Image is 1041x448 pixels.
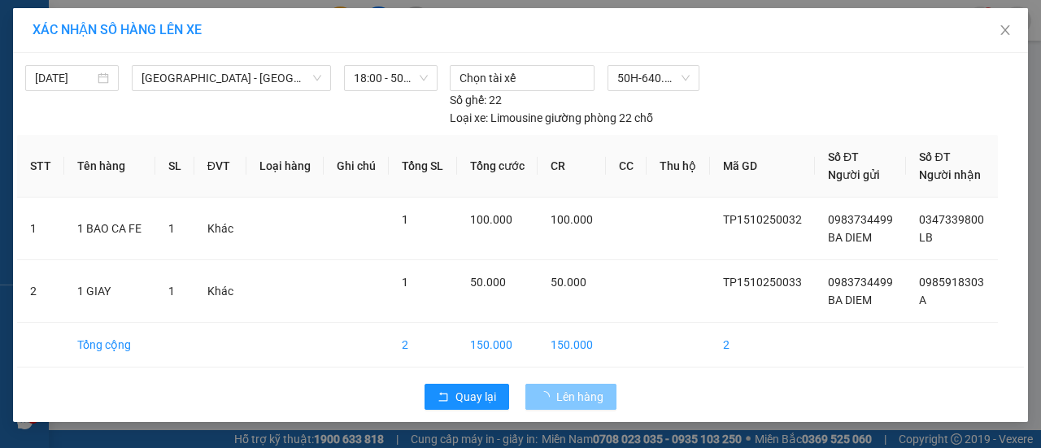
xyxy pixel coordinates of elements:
[470,213,512,226] span: 100.000
[828,294,872,307] span: BA DIEM
[389,323,456,368] td: 2
[64,198,155,260] td: 1 BAO CA FE
[723,276,802,289] span: TP1510250033
[455,388,496,406] span: Quay lại
[17,198,64,260] td: 1
[450,91,486,109] span: Số ghế:
[828,276,893,289] span: 0983734499
[919,231,933,244] span: LB
[168,285,175,298] span: 1
[246,135,324,198] th: Loại hàng
[538,323,606,368] td: 150.000
[194,135,246,198] th: ĐVT
[617,66,690,90] span: 50H-640.54
[828,168,880,181] span: Người gửi
[647,135,709,198] th: Thu hộ
[33,22,202,37] span: XÁC NHẬN SỐ HÀNG LÊN XE
[919,150,950,163] span: Số ĐT
[194,198,246,260] td: Khác
[450,91,502,109] div: 22
[551,213,593,226] span: 100.000
[538,135,606,198] th: CR
[710,323,815,368] td: 2
[402,213,408,226] span: 1
[142,66,321,90] span: Sài Gòn - Quảng Ngãi (Hàng Hoá)
[457,135,538,198] th: Tổng cước
[354,66,428,90] span: 18:00 - 50H-640.54
[450,109,653,127] div: Limousine giường phòng 22 chỗ
[710,135,815,198] th: Mã GD
[64,135,155,198] th: Tên hàng
[194,260,246,323] td: Khác
[450,109,488,127] span: Loại xe:
[828,150,859,163] span: Số ĐT
[919,294,926,307] span: A
[551,276,586,289] span: 50.000
[389,135,456,198] th: Tổng SL
[35,69,94,87] input: 15/10/2025
[828,231,872,244] span: BA DIEM
[538,391,556,402] span: loading
[919,168,981,181] span: Người nhận
[324,135,389,198] th: Ghi chú
[919,276,984,289] span: 0985918303
[312,73,322,83] span: down
[606,135,647,198] th: CC
[525,384,616,410] button: Lên hàng
[64,260,155,323] td: 1 GIAY
[155,135,194,198] th: SL
[919,213,984,226] span: 0347339800
[999,24,1012,37] span: close
[982,8,1028,54] button: Close
[64,323,155,368] td: Tổng cộng
[438,391,449,404] span: rollback
[168,222,175,235] span: 1
[828,213,893,226] span: 0983734499
[402,276,408,289] span: 1
[457,323,538,368] td: 150.000
[425,384,509,410] button: rollbackQuay lại
[723,213,802,226] span: TP1510250032
[470,276,506,289] span: 50.000
[556,388,603,406] span: Lên hàng
[17,135,64,198] th: STT
[17,260,64,323] td: 2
